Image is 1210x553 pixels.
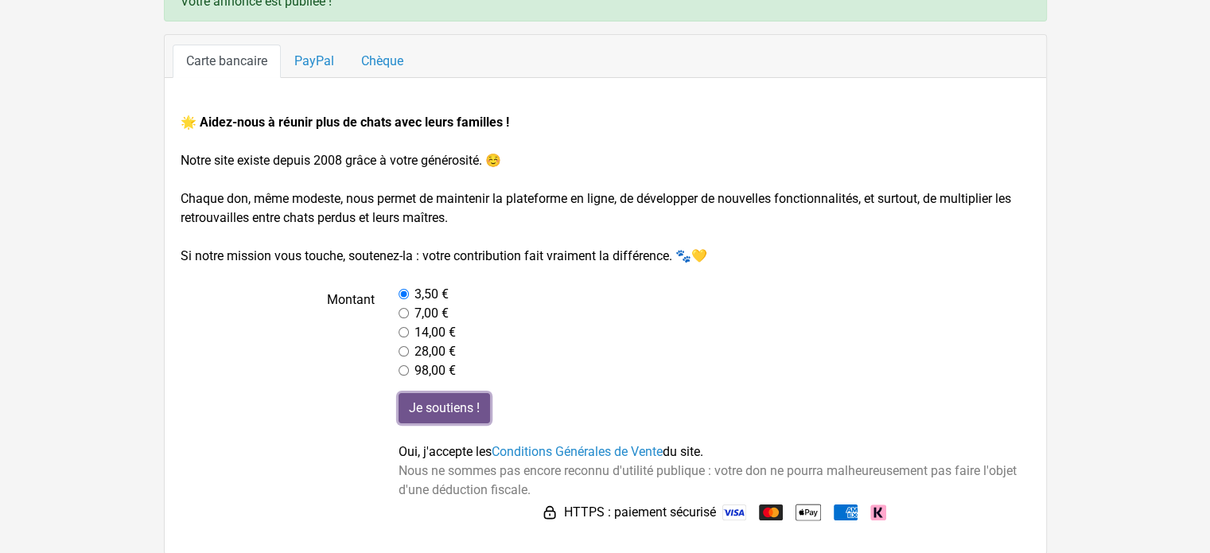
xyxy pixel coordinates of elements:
img: HTTPS : paiement sécurisé [542,504,558,520]
a: PayPal [281,45,348,78]
label: Montant [169,285,387,380]
label: 14,00 € [414,323,456,342]
label: 28,00 € [414,342,456,361]
label: 98,00 € [414,361,456,380]
img: American Express [834,504,858,520]
span: Oui, j'accepte les du site. [399,444,703,459]
input: Je soutiens ! [399,393,490,423]
label: 7,00 € [414,304,449,323]
form: Notre site existe depuis 2008 grâce à votre générosité. ☺️ Chaque don, même modeste, nous permet ... [181,113,1030,525]
span: HTTPS : paiement sécurisé [564,503,716,522]
label: 3,50 € [414,285,449,304]
img: Apple Pay [796,500,821,525]
a: Carte bancaire [173,45,281,78]
strong: 🌟 Aidez-nous à réunir plus de chats avec leurs familles ! [181,115,509,130]
img: Klarna [870,504,886,520]
a: Conditions Générales de Vente [492,444,663,459]
img: Mastercard [759,504,783,520]
img: Visa [722,504,746,520]
span: Nous ne sommes pas encore reconnu d'utilité publique : votre don ne pourra malheureusement pas fa... [399,463,1017,497]
a: Chèque [348,45,417,78]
